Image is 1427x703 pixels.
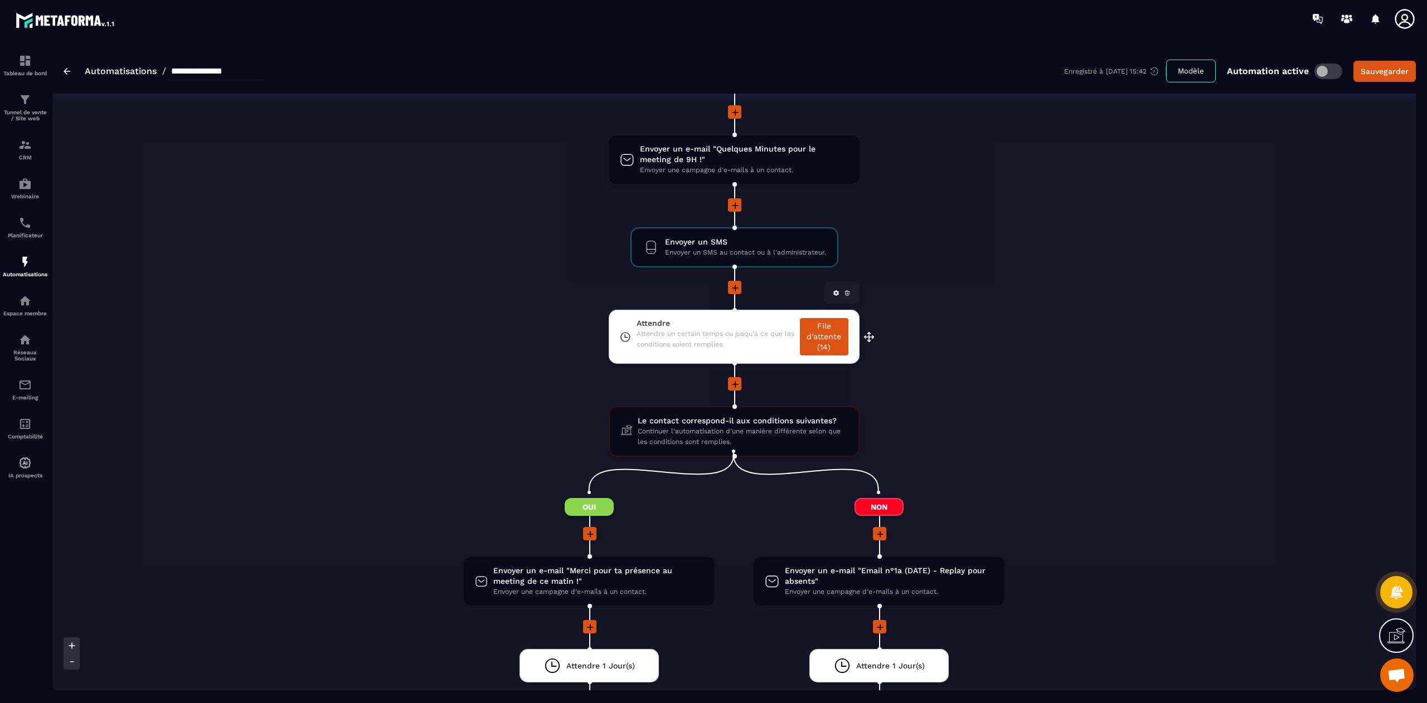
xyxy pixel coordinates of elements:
span: Continuer l'automatisation d'une manière différente selon que les conditions sont remplies. [638,426,847,447]
p: Automation active [1227,66,1309,76]
img: email [18,378,32,392]
p: Réseaux Sociaux [3,349,47,362]
span: Envoyer une campagne d'e-mails à un contact. [640,165,848,175]
a: Ouvrir le chat [1380,658,1414,692]
p: Espace membre [3,310,47,316]
img: formation [18,138,32,152]
span: Envoyer un e-mail "Quelques Minutes pour le meeting de 9H !" [640,144,848,165]
a: File d'attente (14) [800,318,848,355]
span: Attendre un certain temps ou jusqu'à ce que les conditions soient remplies. [637,329,794,350]
img: automations [18,177,32,191]
p: Tableau de bord [3,70,47,76]
span: Envoyer un SMS [665,237,826,247]
img: formation [18,54,32,67]
a: formationformationCRM [3,130,47,169]
span: Envoyer une campagne d'e-mails à un contact. [785,587,993,597]
p: [DATE] 15:42 [1106,67,1147,75]
span: Le contact correspond-il aux conditions suivantes? [638,416,847,426]
p: Planificateur [3,232,47,238]
a: Automatisations [85,66,157,76]
a: accountantaccountantComptabilité [3,409,47,448]
img: social-network [18,333,32,346]
span: Envoyer une campagne d'e-mails à un contact. [493,587,703,597]
span: Envoyer un e-mail "Email n°1a (DATE) - Replay pour absents" [785,565,993,587]
img: formation [18,93,32,106]
p: Webinaire [3,193,47,199]
button: Sauvegarder [1353,61,1416,82]
p: Tunnel de vente / Site web [3,109,47,121]
div: Sauvegarder [1361,66,1409,77]
span: Oui [565,498,614,516]
span: / [162,66,166,76]
img: automations [18,294,32,307]
span: Attendre 1 Jour(s) [856,661,925,671]
img: accountant [18,417,32,431]
img: automations [18,255,32,268]
a: formationformationTunnel de vente / Site web [3,85,47,130]
a: schedulerschedulerPlanificateur [3,208,47,247]
p: Automatisations [3,271,47,277]
a: social-networksocial-networkRéseaux Sociaux [3,325,47,370]
span: Attendre 1 Jour(s) [566,661,635,671]
button: Modèle [1166,60,1216,82]
span: Envoyer un SMS au contact ou à l'administrateur. [665,247,826,258]
img: automations [18,456,32,470]
span: Attendre [637,318,794,329]
p: E-mailing [3,394,47,401]
a: formationformationTableau de bord [3,46,47,85]
a: automationsautomationsEspace membre [3,286,47,325]
span: Envoyer un e-mail "Merci pour ta présence au meeting de ce matin !" [493,565,703,587]
span: Non [855,498,904,516]
img: arrow [64,68,71,75]
img: logo [16,10,116,30]
p: Comptabilité [3,433,47,440]
a: automationsautomationsWebinaire [3,169,47,208]
p: IA prospects [3,472,47,479]
a: emailemailE-mailing [3,370,47,409]
img: scheduler [18,216,32,230]
div: Enregistré à [1064,66,1166,76]
a: automationsautomationsAutomatisations [3,247,47,286]
p: CRM [3,154,47,160]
